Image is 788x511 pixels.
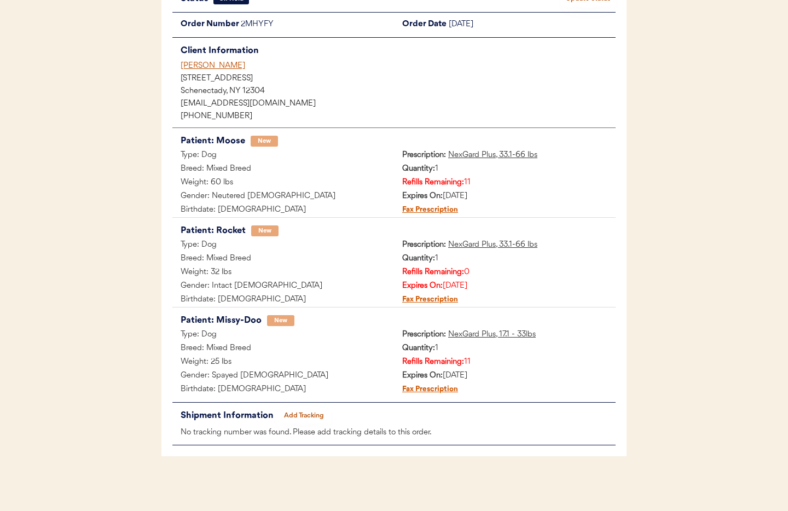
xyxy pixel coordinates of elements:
[181,113,616,120] div: [PHONE_NUMBER]
[402,151,446,159] strong: Prescription:
[172,342,394,356] div: Breed: Mixed Breed
[394,266,616,280] div: 0
[402,330,446,339] strong: Prescription:
[394,252,616,266] div: 1
[394,383,458,397] div: Fax Prescription
[402,282,443,290] strong: Expires On:
[402,165,435,173] strong: Quantity:
[402,192,443,200] strong: Expires On:
[448,241,537,249] u: NexGard Plus, 33.1-66 lbs
[394,176,616,190] div: 11
[172,383,394,397] div: Birthdate: [DEMOGRAPHIC_DATA]
[402,344,435,352] strong: Quantity:
[402,241,446,249] strong: Prescription:
[172,162,394,176] div: Breed: Mixed Breed
[181,43,616,59] div: Client Information
[402,268,464,276] strong: Refills Remaining:
[394,162,616,176] div: 1
[172,176,394,190] div: Weight: 60 lbs
[181,88,616,95] div: Schenectady, NY 12304
[394,190,616,204] div: [DATE]
[241,18,394,32] div: 2MHYFY
[402,371,443,380] strong: Expires On:
[181,60,616,72] div: [PERSON_NAME]
[448,330,536,339] u: NexGard Plus, 17.1 - 33lbs
[394,369,616,383] div: [DATE]
[181,408,276,423] div: Shipment Information
[448,151,537,159] u: NexGard Plus, 33.1-66 lbs
[181,313,262,328] div: Patient: Missy-Doo
[402,358,464,366] strong: Refills Remaining:
[394,293,458,307] div: Fax Prescription
[172,328,394,342] div: Type: Dog
[394,204,458,217] div: Fax Prescription
[172,149,394,162] div: Type: Dog
[172,252,394,266] div: Breed: Mixed Breed
[402,178,464,187] strong: Refills Remaining:
[181,100,616,108] div: [EMAIL_ADDRESS][DOMAIN_NAME]
[402,254,435,263] strong: Quantity:
[394,356,616,369] div: 11
[394,18,449,32] div: Order Date
[172,293,394,307] div: Birthdate: [DEMOGRAPHIC_DATA]
[172,280,394,293] div: Gender: Intact [DEMOGRAPHIC_DATA]
[172,369,394,383] div: Gender: Spayed [DEMOGRAPHIC_DATA]
[172,18,241,32] div: Order Number
[172,204,394,217] div: Birthdate: [DEMOGRAPHIC_DATA]
[181,133,245,149] div: Patient: Moose
[394,280,616,293] div: [DATE]
[172,239,394,252] div: Type: Dog
[172,266,394,280] div: Weight: 32 lbs
[449,18,616,32] div: [DATE]
[181,75,616,83] div: [STREET_ADDRESS]
[276,408,331,423] button: Add Tracking
[172,190,394,204] div: Gender: Neutered [DEMOGRAPHIC_DATA]
[172,426,616,440] div: No tracking number was found. Please add tracking details to this order.
[172,356,394,369] div: Weight: 25 lbs
[181,223,246,239] div: Patient: Rocket
[394,342,616,356] div: 1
